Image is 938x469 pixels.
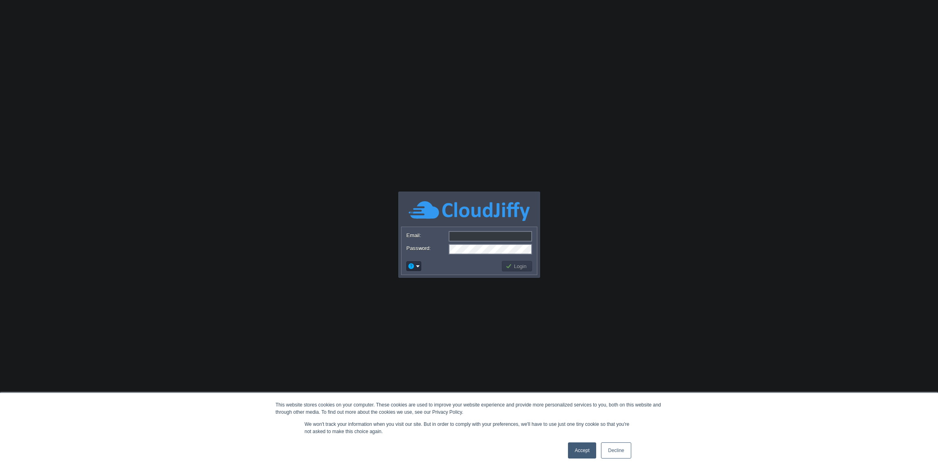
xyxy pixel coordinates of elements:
[601,442,631,459] a: Decline
[409,200,530,222] img: CloudJiffy
[305,421,634,435] p: We won't track your information when you visit our site. But in order to comply with your prefere...
[406,231,448,240] label: Email:
[505,263,529,270] button: Login
[276,401,663,416] div: This website stores cookies on your computer. These cookies are used to improve your website expe...
[406,244,448,252] label: Password:
[568,442,597,459] a: Accept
